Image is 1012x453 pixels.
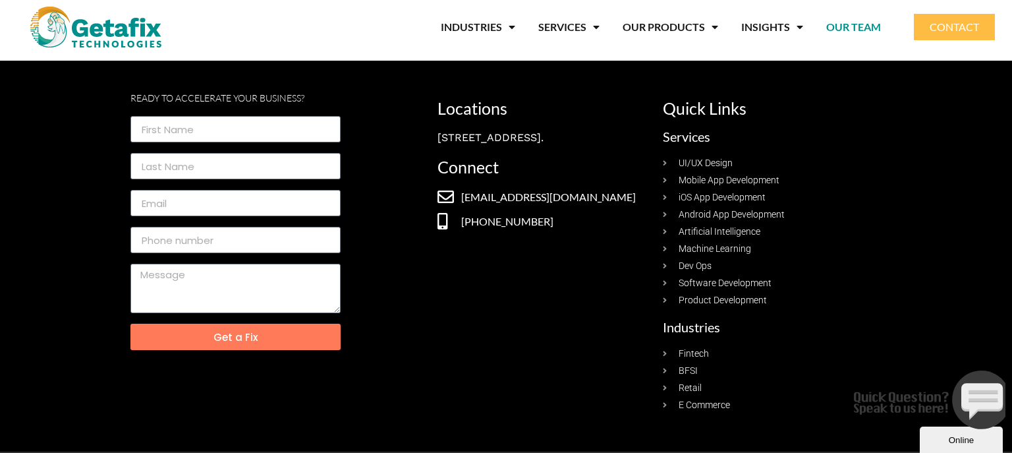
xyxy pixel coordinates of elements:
[675,191,766,204] span: iOS App Development
[5,5,162,64] img: Chat attention grabber
[130,94,341,103] p: Ready to Accelerate your business?
[130,153,341,179] input: Last Name
[675,398,730,412] span: E Commerce
[663,100,875,117] h2: Quick Links
[199,12,881,42] nav: Menu
[675,208,785,222] span: Android App Development
[663,130,875,143] h2: Services
[663,191,875,204] a: iOS App Development
[914,14,995,40] a: CONTACT
[675,364,698,378] span: BFSI
[458,189,636,205] span: [EMAIL_ADDRESS][DOMAIN_NAME]
[130,324,341,350] button: Get a Fix
[663,381,875,395] a: Retail
[437,159,650,175] h2: Connect
[130,116,341,142] input: First Name
[675,173,779,187] span: Mobile App Development
[663,242,875,256] a: Machine Learning
[663,347,875,361] a: Fintech
[826,12,881,42] a: OUR TEAM
[663,320,875,334] h2: Industries
[437,100,650,117] h2: Locations
[130,190,341,216] input: Email
[663,156,875,170] a: UI/UX Design
[675,225,760,239] span: Artificial Intelligence
[213,332,258,342] span: Get a Fix
[441,12,515,42] a: INDUSTRIES
[675,242,751,256] span: Machine Learning
[663,276,875,290] a: Software Development
[675,347,709,361] span: Fintech
[663,398,875,412] a: E Commerce
[663,225,875,239] a: Artificial Intelligence
[663,259,875,273] a: Dev Ops
[458,214,553,229] span: [PHONE_NUMBER]
[437,189,650,205] a: [EMAIL_ADDRESS][DOMAIN_NAME]
[130,227,341,253] input: Only numbers and phone characters (#, -, *, etc) are accepted.
[675,259,712,273] span: Dev Ops
[30,7,161,47] img: web and mobile application development company
[437,130,650,146] div: [STREET_ADDRESS].
[675,276,772,290] span: Software Development
[675,381,702,395] span: Retail
[663,293,875,307] a: Product Development
[130,116,341,361] form: footer Form
[437,213,650,229] a: [PHONE_NUMBER]
[930,22,979,32] span: CONTACT
[741,12,803,42] a: INSIGHTS
[675,156,733,170] span: UI/UX Design
[663,173,875,187] a: Mobile App Development
[538,12,600,42] a: SERVICES
[675,293,767,307] span: Product Development
[663,208,875,222] a: Android App Development
[663,364,875,378] a: BFSI
[920,424,1005,453] iframe: chat widget
[623,12,718,42] a: OUR PRODUCTS
[849,365,1005,435] iframe: chat widget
